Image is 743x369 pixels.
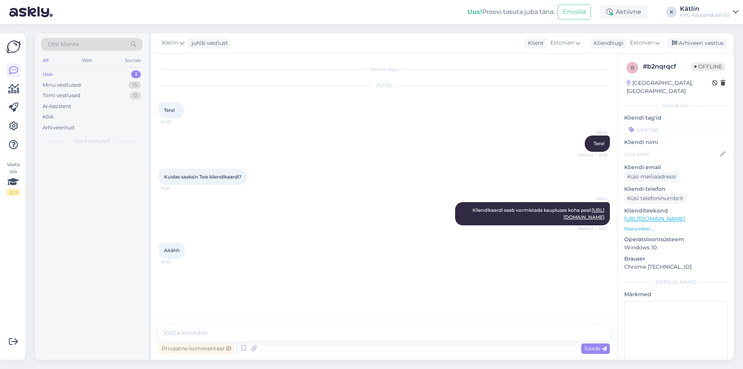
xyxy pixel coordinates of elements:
[80,55,94,65] div: Web
[48,40,79,48] span: Otsi kliente
[625,150,719,158] input: Lisa nimi
[161,259,190,265] span: 10:22
[624,185,728,193] p: Kliendi telefon
[624,263,728,271] p: Chrome [TECHNICAL_ID]
[624,193,687,204] div: Küsi telefoninumbrit
[624,225,728,232] p: Vaata edasi ...
[123,55,142,65] div: Socials
[6,189,20,196] div: 2 / 3
[579,129,608,135] span: Kätlin
[159,82,610,89] div: [DATE]
[578,152,608,158] span: Nähtud ✓ 10:21
[624,163,728,172] p: Kliendi email
[43,124,74,132] div: Arhiveeritud
[467,7,555,17] div: Proovi tasuta juba täna:
[631,65,634,70] span: b
[164,174,241,180] span: Kuidas saaksin Teie kliendikaardi?
[624,255,728,263] p: Brauser
[162,39,178,47] span: Kätlin
[591,39,623,47] div: Klienditugi
[43,113,54,121] div: Kõik
[473,207,604,220] span: Kliendikaardi saab vormistada kaupluses koha peal:
[159,66,610,73] div: Vestlus algas
[643,62,691,71] div: # b2nqrqcf
[624,114,728,122] p: Kliendi tag'id
[667,38,727,48] div: Arhiveeri vestlus
[680,6,730,12] div: Kätlin
[161,119,190,125] span: 10:20
[624,207,728,215] p: Klienditeekond
[525,39,544,47] div: Klient
[630,39,654,47] span: Estonian
[691,62,725,71] span: Offline
[159,343,234,354] div: Privaatne kommentaar
[161,185,190,191] span: 10:21
[624,215,685,222] a: [URL][DOMAIN_NAME]
[164,107,175,113] span: Tere!
[680,12,730,18] div: KPG Kaubanduse OÜ
[131,70,141,78] div: 1
[666,7,677,17] div: K
[680,6,738,18] a: KätlinKPG Kaubanduse OÜ
[624,235,728,244] p: Operatsioonisüsteem
[578,226,608,232] span: Nähtud ✓ 10:21
[579,196,608,202] span: Kätlin
[624,290,728,299] p: Märkmed
[550,39,574,47] span: Estonian
[43,103,71,110] div: AI Assistent
[624,102,728,109] div: Kliendi info
[74,137,110,144] span: Uued vestlused
[130,92,141,100] div: 0
[558,5,591,19] button: Emailid
[41,55,50,65] div: All
[594,141,604,146] span: Tere!
[624,279,728,286] div: [PERSON_NAME]
[6,161,20,196] div: Vaata siia
[188,39,228,47] div: juhib vestlust
[6,39,21,54] img: Askly Logo
[624,172,679,182] div: Küsi meiliaadressi
[43,70,53,78] div: Uus
[627,79,712,95] div: [GEOGRAPHIC_DATA], [GEOGRAPHIC_DATA]
[624,244,728,252] p: Windows 10
[624,124,728,135] input: Lisa tag
[467,8,482,15] b: Uus!
[600,5,647,19] div: Aktiivne
[43,81,81,89] div: Minu vestlused
[128,81,141,89] div: 15
[164,247,180,253] span: Aitähh
[584,345,607,352] span: Saada
[43,92,80,100] div: Tiimi vestlused
[624,138,728,146] p: Kliendi nimi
